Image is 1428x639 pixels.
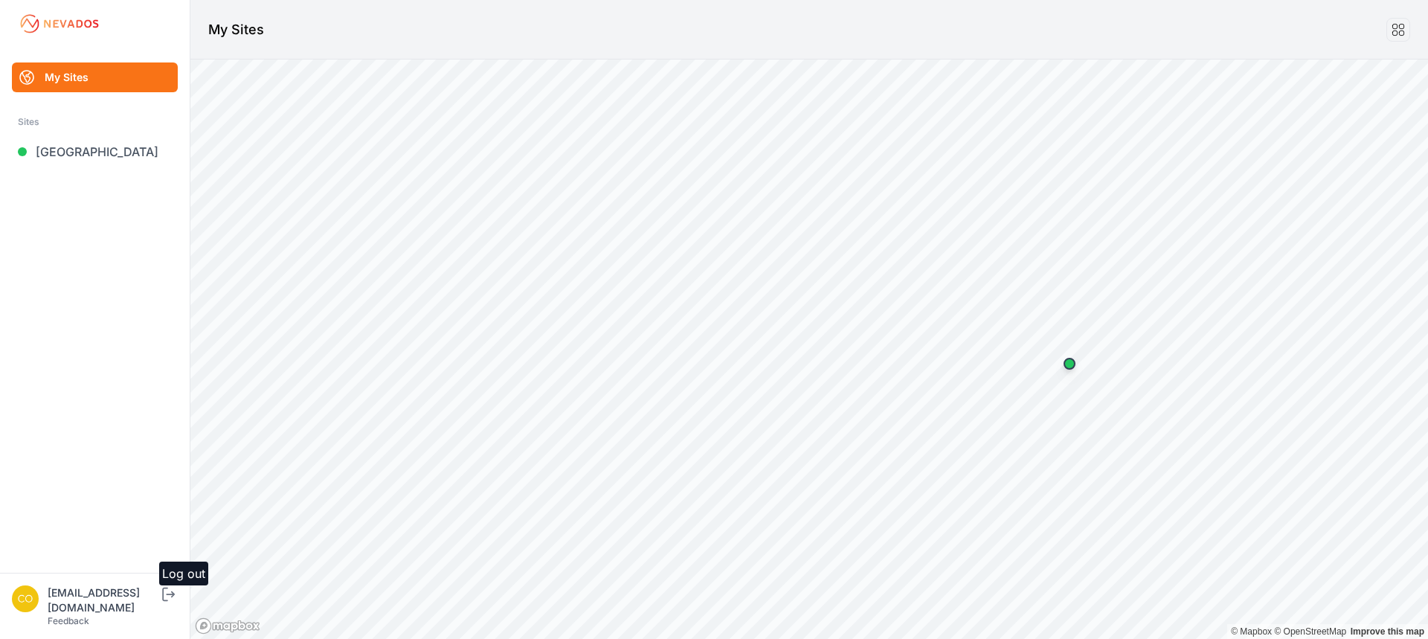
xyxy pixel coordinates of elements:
[48,585,159,615] div: [EMAIL_ADDRESS][DOMAIN_NAME]
[48,615,89,626] a: Feedback
[12,137,178,167] a: [GEOGRAPHIC_DATA]
[12,585,39,612] img: controlroomoperator@invenergy.com
[1351,626,1424,637] a: Map feedback
[190,60,1428,639] canvas: Map
[195,617,260,635] a: Mapbox logo
[1274,626,1346,637] a: OpenStreetMap
[12,62,178,92] a: My Sites
[1231,626,1272,637] a: Mapbox
[208,19,264,40] h1: My Sites
[1055,349,1084,379] div: Map marker
[18,12,101,36] img: Nevados
[18,113,172,131] div: Sites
